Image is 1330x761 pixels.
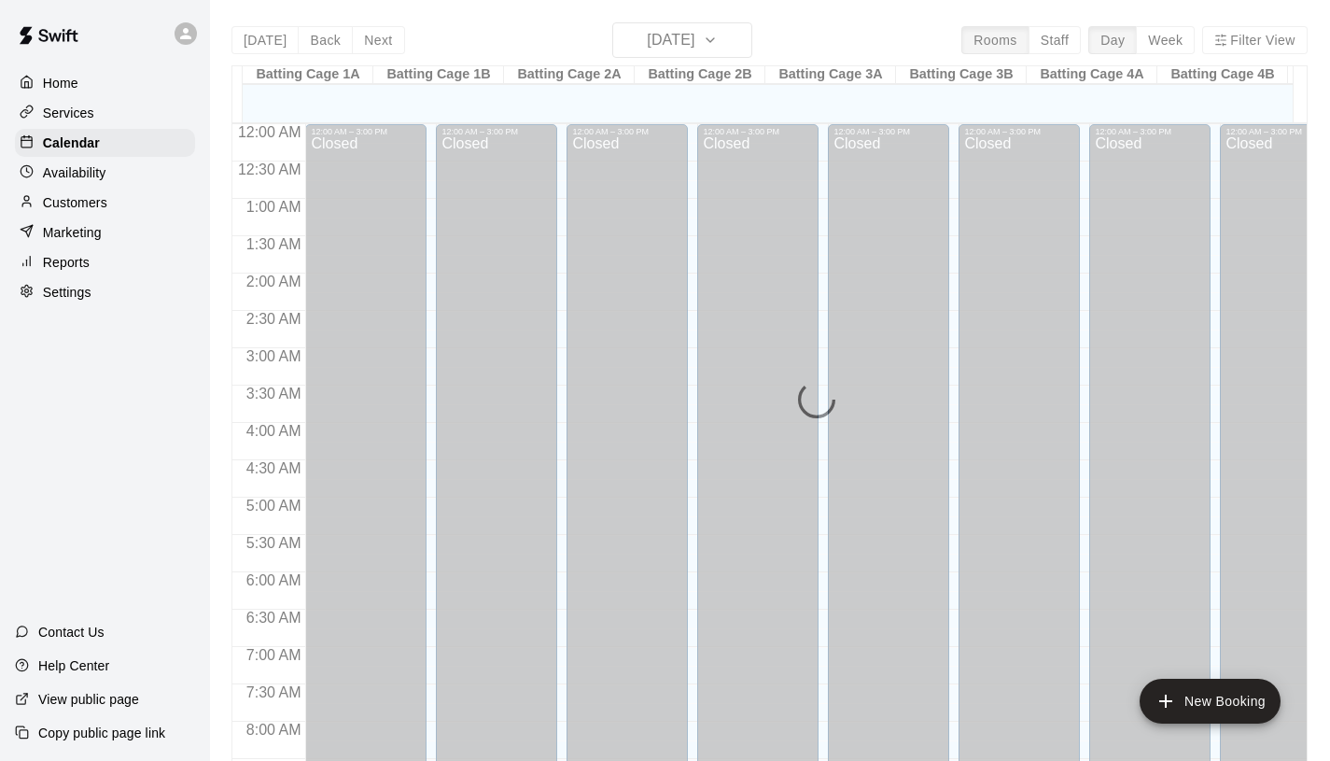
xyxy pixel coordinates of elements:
div: 12:00 AM – 3:00 PM [833,127,944,136]
div: Batting Cage 4B [1157,66,1288,84]
span: 4:30 AM [242,460,306,476]
a: Home [15,69,195,97]
span: 6:30 AM [242,610,306,626]
div: 12:00 AM – 3:00 PM [441,127,552,136]
div: Batting Cage 4A [1027,66,1157,84]
p: Copy public page link [38,724,165,742]
div: Batting Cage 1A [243,66,373,84]
span: 7:00 AM [242,647,306,663]
span: 12:00 AM [233,124,306,140]
span: 1:30 AM [242,236,306,252]
p: Marketing [43,223,102,242]
a: Calendar [15,129,195,157]
div: Batting Cage 3B [896,66,1027,84]
span: 3:00 AM [242,348,306,364]
span: 8:00 AM [242,722,306,738]
p: Reports [43,253,90,272]
div: 12:00 AM – 3:00 PM [1095,127,1205,136]
div: Batting Cage 1B [373,66,504,84]
button: add [1140,679,1281,724]
p: Settings [43,283,91,302]
span: 12:30 AM [233,162,306,177]
a: Services [15,99,195,127]
p: Calendar [43,134,100,152]
span: 3:30 AM [242,386,306,402]
p: Help Center [38,656,109,675]
div: Batting Cage 3A [765,66,896,84]
span: 5:00 AM [242,498,306,514]
p: Contact Us [38,623,105,641]
span: 1:00 AM [242,199,306,215]
span: 6:00 AM [242,572,306,588]
span: 2:00 AM [242,274,306,289]
p: Services [43,104,94,122]
span: 5:30 AM [242,535,306,551]
span: 7:30 AM [242,684,306,700]
a: Customers [15,189,195,217]
div: Batting Cage 2A [504,66,635,84]
p: Home [43,74,78,92]
div: 12:00 AM – 3:00 PM [703,127,813,136]
div: 12:00 AM – 3:00 PM [964,127,1074,136]
span: 2:30 AM [242,311,306,327]
a: Reports [15,248,195,276]
p: Customers [43,193,107,212]
span: 4:00 AM [242,423,306,439]
div: 12:00 AM – 3:00 PM [572,127,682,136]
a: Marketing [15,218,195,247]
a: Availability [15,159,195,187]
div: Batting Cage 2B [635,66,765,84]
div: 12:00 AM – 3:00 PM [311,127,421,136]
p: Availability [43,163,106,182]
a: Settings [15,278,195,306]
p: View public page [38,690,139,709]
